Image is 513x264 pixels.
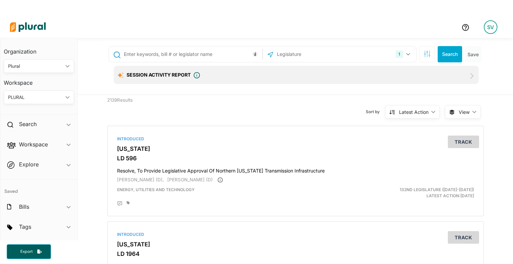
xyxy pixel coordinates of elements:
[7,244,51,259] button: Export
[396,50,403,58] div: 1
[448,231,479,244] button: Track
[117,165,474,174] h4: Resolve, To Provide Legislative Approval Of Northern [US_STATE] Transmission Infrastructure
[127,201,130,205] div: Add tags
[478,18,503,37] a: SV
[19,223,31,230] h2: Tags
[252,51,258,57] div: Tooltip anchor
[459,108,470,116] span: View
[4,73,74,88] h3: Workspace
[117,201,122,206] div: Add Position Statement
[424,50,431,56] span: Search Filters
[117,250,474,257] h3: LD 1964
[117,145,474,152] h3: [US_STATE]
[366,109,385,115] span: Sort by
[117,177,164,182] span: [PERSON_NAME] (D),
[0,180,77,196] h4: Saved
[19,141,48,148] h2: Workspace
[123,48,261,61] input: Enter keywords, bill # or legislator name
[167,177,213,182] span: [PERSON_NAME] (D)
[8,94,63,101] div: PLURAL
[117,231,474,238] div: Introduced
[484,20,497,34] div: SV
[19,120,37,128] h2: Search
[117,241,474,248] h3: [US_STATE]
[127,72,191,78] span: Session Activity Report
[490,241,506,257] iframe: Intercom live chat
[8,63,63,70] div: Plural
[16,249,37,255] span: Export
[438,46,462,62] button: Search
[357,187,479,199] div: Latest Action: [DATE]
[4,42,74,57] h3: Organization
[399,108,429,116] div: Latest Action
[4,15,52,39] img: Logo for Plural
[400,187,474,192] span: 132nd Legislature ([DATE]-[DATE])
[465,46,481,62] button: Save
[117,136,474,142] div: Introduced
[276,48,349,61] input: Legislature
[117,187,195,192] span: Energy, Utilities and Technology
[117,155,474,162] h3: LD 596
[19,203,29,210] h2: Bills
[393,48,414,61] button: 1
[19,161,39,168] h2: Explore
[102,95,199,121] div: 2139 Results
[448,136,479,148] button: Track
